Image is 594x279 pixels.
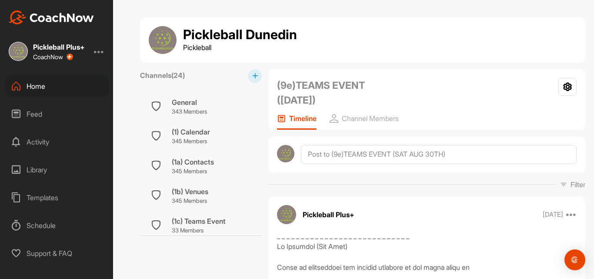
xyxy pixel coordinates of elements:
div: Home [5,75,109,97]
p: Channel Members [342,114,399,123]
p: 345 Members [172,137,210,146]
h2: (9e)TEAMS EVENT ([DATE]) [277,78,394,108]
p: 33 Members [172,226,226,235]
p: Filter [571,179,585,190]
p: [DATE] [543,210,563,219]
div: (1c) Teams Event [172,216,226,226]
div: Schedule [5,215,109,236]
div: Feed [5,103,109,125]
div: CoachNow [33,54,73,61]
p: Timeline [289,114,317,123]
p: 345 Members [172,197,208,205]
div: Pickleball Plus+ [33,44,85,50]
div: Activity [5,131,109,153]
p: 343 Members [172,108,207,116]
div: Templates [5,187,109,208]
p: 345 Members [172,167,214,176]
div: Open Intercom Messenger [564,249,585,270]
div: (1) Calendar [172,127,210,137]
div: (1a) Contacts [172,157,214,167]
div: Support & FAQ [5,242,109,264]
img: square_76de4f94a55e1257b017411d5bce829a.jpg [9,42,28,61]
img: avatar [277,205,296,224]
img: CoachNow [9,10,94,24]
img: avatar [277,145,294,162]
img: group [149,26,177,54]
label: Channels ( 24 ) [140,70,185,81]
div: Library [5,159,109,181]
div: (1b) Venues [172,186,208,197]
h1: Pickleball Dunedin [183,27,297,42]
div: General [172,97,207,108]
p: Pickleball [183,42,297,53]
p: Pickleball Plus+ [303,209,354,220]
